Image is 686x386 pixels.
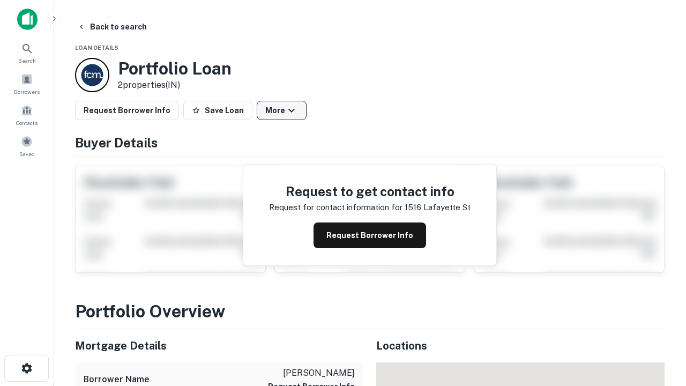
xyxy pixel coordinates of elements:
span: Saved [19,150,35,158]
button: Save Loan [183,101,252,120]
iframe: Chat Widget [632,266,686,317]
h3: Portfolio Loan [118,58,232,79]
p: Request for contact information for [269,201,402,214]
a: Contacts [3,100,50,129]
p: [PERSON_NAME] [268,367,355,380]
h3: Portfolio Overview [75,299,665,324]
button: More [257,101,307,120]
span: Loan Details [75,44,118,51]
p: 2 properties (IN) [118,79,232,92]
h6: Borrower Name [84,373,150,386]
button: Request Borrower Info [75,101,179,120]
button: Request Borrower Info [314,222,426,248]
h4: Buyer Details [75,133,665,152]
span: Contacts [16,118,38,127]
h4: Request to get contact info [269,182,471,201]
a: Saved [3,131,50,160]
img: capitalize-icon.png [17,9,38,30]
span: Search [18,56,36,65]
h5: Mortgage Details [75,338,363,354]
a: Borrowers [3,69,50,98]
h5: Locations [376,338,665,354]
p: 1516 lafayette st [405,201,471,214]
a: Search [3,38,50,67]
button: Back to search [73,17,151,36]
span: Borrowers [14,87,40,96]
